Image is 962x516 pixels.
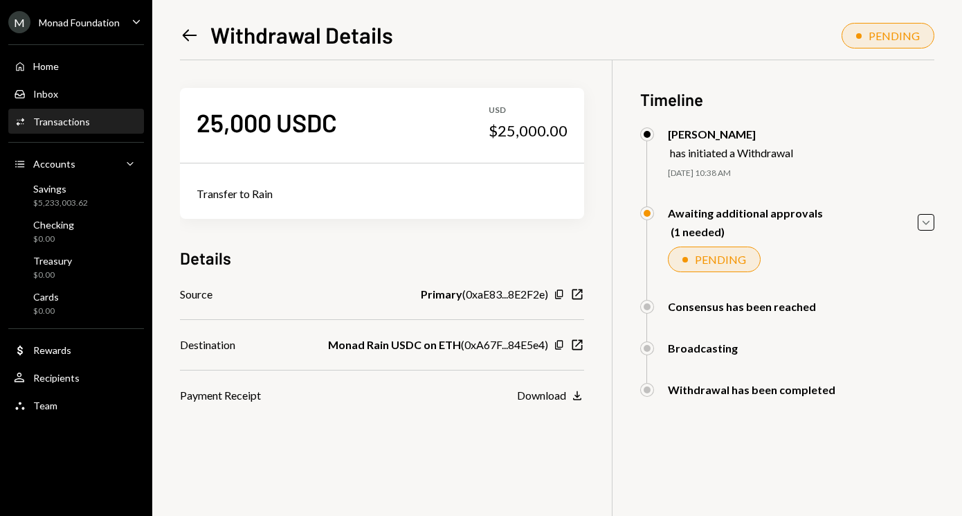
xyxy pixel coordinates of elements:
[8,11,30,33] div: M
[33,88,58,100] div: Inbox
[33,183,88,195] div: Savings
[869,29,920,42] div: PENDING
[33,158,75,170] div: Accounts
[197,186,568,202] div: Transfer to Rain
[8,81,144,106] a: Inbox
[421,286,462,303] b: Primary
[671,225,823,238] div: (1 needed)
[33,344,71,356] div: Rewards
[8,337,144,362] a: Rewards
[39,17,120,28] div: Monad Foundation
[8,365,144,390] a: Recipients
[328,337,548,353] div: ( 0xA67F...84E5e4 )
[33,255,72,267] div: Treasury
[180,286,212,303] div: Source
[517,389,566,402] div: Download
[668,300,816,313] div: Consensus has been reached
[33,291,59,303] div: Cards
[328,337,461,353] b: Monad Rain USDC on ETH
[668,206,823,220] div: Awaiting additional approvals
[668,127,793,141] div: [PERSON_NAME]
[8,393,144,418] a: Team
[8,287,144,320] a: Cards$0.00
[668,341,738,355] div: Broadcasting
[197,107,337,138] div: 25,000 USDC
[8,179,144,212] a: Savings$5,233,003.62
[33,269,72,281] div: $0.00
[489,121,568,141] div: $25,000.00
[668,168,934,179] div: [DATE] 10:38 AM
[8,109,144,134] a: Transactions
[33,233,74,245] div: $0.00
[33,305,59,317] div: $0.00
[33,116,90,127] div: Transactions
[180,247,231,269] h3: Details
[640,88,934,111] h3: Timeline
[8,215,144,248] a: Checking$0.00
[33,372,80,384] div: Recipients
[489,105,568,116] div: USD
[670,146,793,159] div: has initiated a Withdrawal
[180,337,235,353] div: Destination
[421,286,548,303] div: ( 0xaE83...8E2F2e )
[8,251,144,284] a: Treasury$0.00
[517,389,584,404] button: Download
[668,383,835,396] div: Withdrawal has been completed
[33,197,88,209] div: $5,233,003.62
[180,387,261,404] div: Payment Receipt
[695,253,746,266] div: PENDING
[210,21,393,48] h1: Withdrawal Details
[8,53,144,78] a: Home
[33,400,57,411] div: Team
[33,60,59,72] div: Home
[8,151,144,176] a: Accounts
[33,219,74,231] div: Checking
